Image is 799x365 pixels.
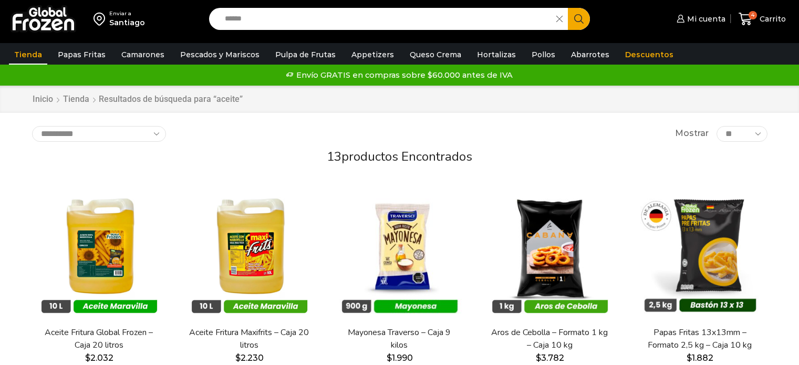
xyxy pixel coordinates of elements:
span: $ [85,353,90,363]
select: Pedido de la tienda [32,126,166,142]
a: Papas Fritas [53,45,111,65]
span: Mi cuenta [684,14,725,24]
bdi: 1.882 [687,353,713,363]
a: 4 Carrito [736,7,788,32]
a: Hortalizas [472,45,521,65]
span: Mostrar [675,128,709,140]
span: productos encontrados [341,148,472,165]
nav: Breadcrumb [32,93,243,106]
bdi: 2.230 [235,353,264,363]
button: Search button [568,8,590,30]
a: Tienda [63,93,90,106]
a: Appetizers [346,45,399,65]
a: Pescados y Mariscos [175,45,265,65]
a: Aceite Fritura Maxifrits – Caja 20 litros [189,327,309,351]
a: Abarrotes [566,45,615,65]
span: $ [687,353,692,363]
a: Pollos [526,45,561,65]
span: $ [387,353,392,363]
div: Enviar a [109,10,145,17]
span: $ [235,353,241,363]
bdi: 1.990 [387,353,413,363]
a: Tienda [9,45,47,65]
img: address-field-icon.svg [94,10,109,28]
a: Inicio [32,93,54,106]
a: Mayonesa Traverso – Caja 9 kilos [339,327,460,351]
a: Papas Fritas 13x13mm – Formato 2,5 kg – Caja 10 kg [639,327,760,351]
a: Queso Crema [404,45,466,65]
bdi: 2.032 [85,353,113,363]
h1: Resultados de búsqueda para “aceite” [99,94,243,104]
a: Mi cuenta [674,8,725,29]
span: 13 [327,148,341,165]
a: Camarones [116,45,170,65]
span: $ [536,353,541,363]
a: Aceite Fritura Global Frozen – Caja 20 litros [38,327,159,351]
span: 4 [749,11,757,19]
a: Pulpa de Frutas [270,45,341,65]
a: Aros de Cebolla – Formato 1 kg – Caja 10 kg [489,327,610,351]
bdi: 3.782 [536,353,564,363]
a: Descuentos [620,45,679,65]
div: Santiago [109,17,145,28]
span: Carrito [757,14,786,24]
